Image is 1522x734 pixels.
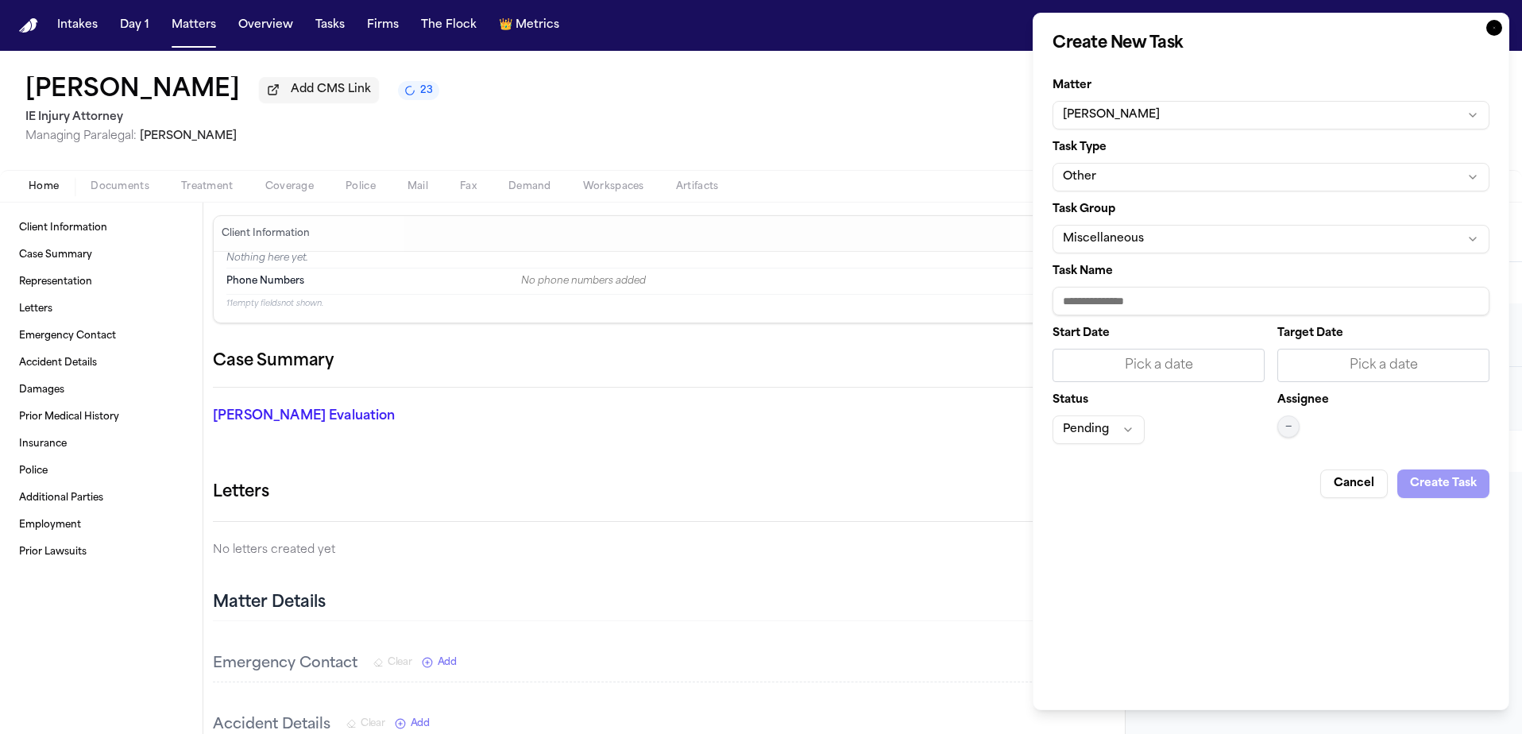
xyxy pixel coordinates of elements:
[1053,415,1145,444] button: Pending
[1053,225,1489,253] button: Miscellaneous
[1285,420,1292,433] span: —
[1053,349,1265,382] button: Pick a date
[1288,356,1479,375] div: Pick a date
[1277,415,1300,438] button: —
[1053,33,1489,55] h2: Create New Task
[1053,101,1489,129] button: [PERSON_NAME]
[1053,328,1265,339] label: Start Date
[1053,265,1113,277] span: Task Name
[1053,80,1489,91] label: Matter
[1277,395,1329,406] label: Assignee
[1053,163,1489,191] button: Other
[1053,204,1489,215] label: Task Group
[1053,395,1265,406] label: Status
[1277,349,1489,382] button: Pick a date
[1053,142,1489,153] label: Task Type
[1320,469,1388,498] button: Cancel
[1277,328,1489,339] label: Target Date
[1063,356,1254,375] div: Pick a date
